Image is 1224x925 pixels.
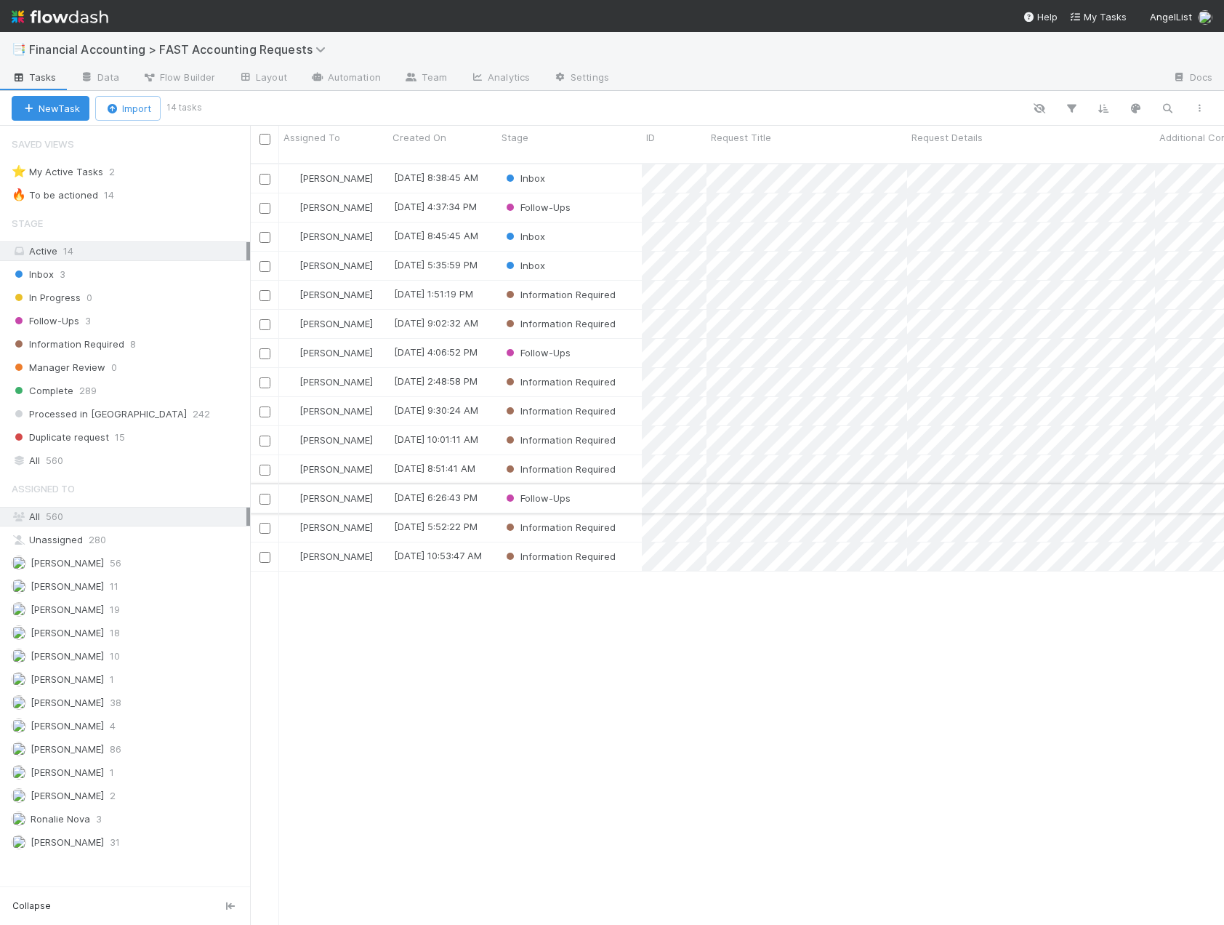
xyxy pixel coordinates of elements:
span: Inbox [503,172,545,184]
span: [PERSON_NAME] [299,260,373,271]
div: To be actioned [12,186,98,204]
span: [PERSON_NAME] [299,318,373,329]
div: [DATE] 9:30:24 AM [394,403,478,417]
span: Stage [12,209,43,238]
span: 11 [110,577,118,596]
img: avatar_e5ec2f5b-afc7-4357-8cf1-2139873d70b1.png [286,405,297,417]
input: Toggle Row Selected [259,174,270,185]
a: Flow Builder [131,67,227,90]
span: Information Required [503,289,616,300]
span: [PERSON_NAME] [299,463,373,475]
span: Inbox [503,260,545,271]
span: 1 [110,764,114,782]
input: Toggle Row Selected [259,552,270,563]
img: avatar_8d06466b-a936-4205-8f52-b0cc03e2a179.png [12,835,26,849]
span: Information Required [503,463,616,475]
div: Unassigned [12,531,246,549]
div: All [12,508,246,526]
span: AngelList [1150,11,1192,23]
span: [PERSON_NAME] [299,376,373,388]
span: 1 [110,670,114,689]
img: avatar_e5ec2f5b-afc7-4357-8cf1-2139873d70b1.png [286,201,297,213]
div: [PERSON_NAME] [285,433,373,447]
input: Toggle Row Selected [259,232,270,243]
img: avatar_c7c7de23-09de-42ad-8e02-7981c37ee075.png [286,347,297,359]
div: [PERSON_NAME] [285,520,373,534]
img: avatar_030f5503-c087-43c2-95d1-dd8963b2926c.png [12,579,26,593]
input: Toggle Row Selected [259,348,270,359]
span: 8 [130,335,136,353]
img: avatar_e5ec2f5b-afc7-4357-8cf1-2139873d70b1.png [286,550,297,562]
div: [DATE] 1:51:19 PM [394,287,473,301]
span: Collapse [12,900,51,913]
div: [DATE] 9:02:32 AM [394,316,478,330]
span: 🔥 [12,188,26,201]
span: 242 [193,405,210,423]
span: Follow-Ups [12,312,79,330]
span: [PERSON_NAME] [299,347,373,359]
div: [PERSON_NAME] [285,200,373,215]
span: [PERSON_NAME] [299,521,373,533]
div: [PERSON_NAME] [285,287,373,302]
span: [PERSON_NAME] [299,434,373,446]
div: Inbox [503,258,545,273]
img: avatar_e5ec2f5b-afc7-4357-8cf1-2139873d70b1.png [12,625,26,640]
img: avatar_d89a0a80-047e-40c9-bdc2-a2d44e645fd3.png [12,788,26,803]
a: Settings [541,67,621,90]
div: Inbox [503,171,545,185]
span: [PERSON_NAME] [31,836,104,848]
span: Information Required [503,521,616,533]
div: Follow-Ups [503,200,571,215]
span: [PERSON_NAME] [299,550,373,562]
span: 10 [110,647,120,665]
div: [PERSON_NAME] [285,316,373,331]
span: Assigned To [12,474,75,503]
img: avatar_fee1282a-8af6-4c79-b7c7-bf2cfad99775.png [286,289,297,300]
div: My Active Tasks [12,163,103,181]
span: Flow Builder [142,70,215,84]
span: 0 [111,359,117,377]
span: Request Title [711,130,771,145]
div: [PERSON_NAME] [285,404,373,418]
span: Financial Accounting > FAST Accounting Requests [29,42,333,57]
span: 15 [115,428,125,447]
span: Duplicate request [12,428,109,447]
div: [DATE] 8:51:41 AM [394,461,475,476]
a: Team [392,67,459,90]
span: 2 [109,163,129,181]
span: Stage [502,130,528,145]
div: Information Required [503,316,616,331]
div: Help [1023,9,1058,24]
div: Information Required [503,375,616,389]
span: 18 [110,624,120,642]
span: 0 [86,289,92,307]
span: [PERSON_NAME] [299,172,373,184]
span: Information Required [503,550,616,562]
span: 289 [79,382,97,400]
div: Information Required [503,462,616,476]
span: 38 [110,694,121,712]
a: My Tasks [1069,9,1127,24]
img: avatar_e5ec2f5b-afc7-4357-8cf1-2139873d70b1.png [286,521,297,533]
span: 560 [46,452,63,470]
input: Toggle Row Selected [259,436,270,447]
div: Follow-Ups [503,345,571,360]
a: Layout [227,67,299,90]
span: 14 [104,186,129,204]
div: [PERSON_NAME] [285,549,373,564]
img: logo-inverted-e16ddd16eac7371096b0.svg [12,4,108,29]
img: avatar_8c44b08f-3bc4-4c10-8fb8-2c0d4b5a4cd3.png [12,695,26,710]
span: Information Required [503,405,616,417]
small: 14 tasks [166,101,202,114]
span: Created On [392,130,446,145]
div: Active [12,242,246,260]
span: Assigned To [283,130,340,145]
span: Information Required [12,335,124,353]
span: Information Required [503,318,616,329]
span: [PERSON_NAME] [299,201,373,213]
img: avatar_487f705b-1efa-4920-8de6-14528bcda38c.png [12,765,26,780]
span: Information Required [503,434,616,446]
div: Information Required [503,520,616,534]
span: Tasks [12,70,57,84]
span: 3 [60,265,65,284]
